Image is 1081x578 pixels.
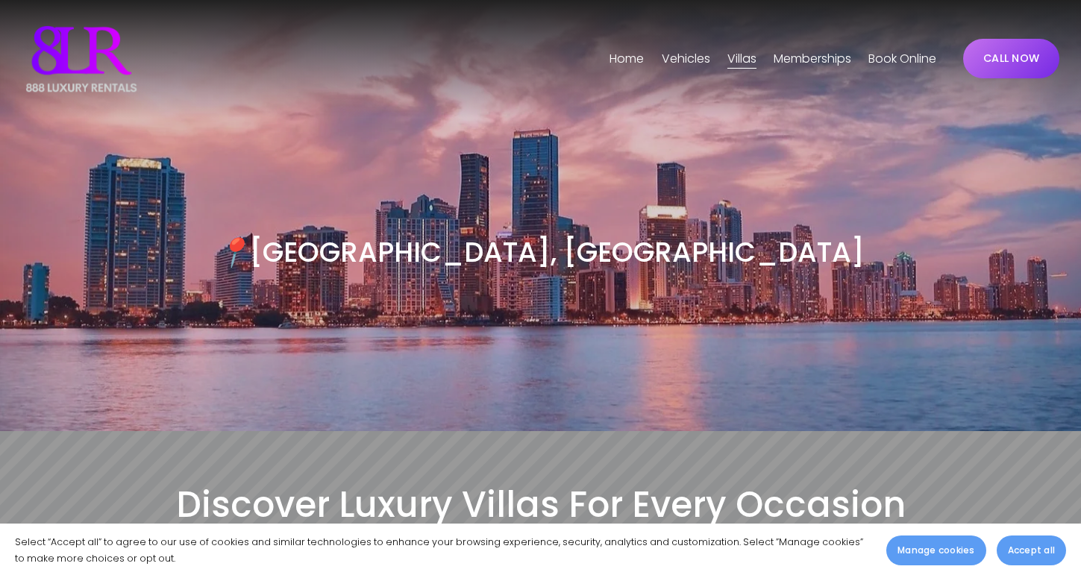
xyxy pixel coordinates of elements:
button: Accept all [997,535,1066,565]
a: CALL NOW [963,39,1059,78]
span: Accept all [1008,544,1055,557]
span: Vehicles [662,48,710,70]
img: Luxury Car &amp; Home Rentals For Every Occasion [22,22,141,96]
a: folder dropdown [727,47,756,71]
a: Home [610,47,644,71]
em: 📍 [216,233,250,271]
a: Memberships [774,47,851,71]
a: folder dropdown [662,47,710,71]
span: Manage cookies [897,544,974,557]
p: Select “Accept all” to agree to our use of cookies and similar technologies to enhance your brows... [15,534,871,568]
h3: [GEOGRAPHIC_DATA], [GEOGRAPHIC_DATA] [151,234,930,271]
button: Manage cookies [886,535,986,565]
a: Book Online [868,47,936,71]
h2: Discover Luxury Villas For Every Occasion [22,482,1059,527]
span: Villas [727,48,756,70]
